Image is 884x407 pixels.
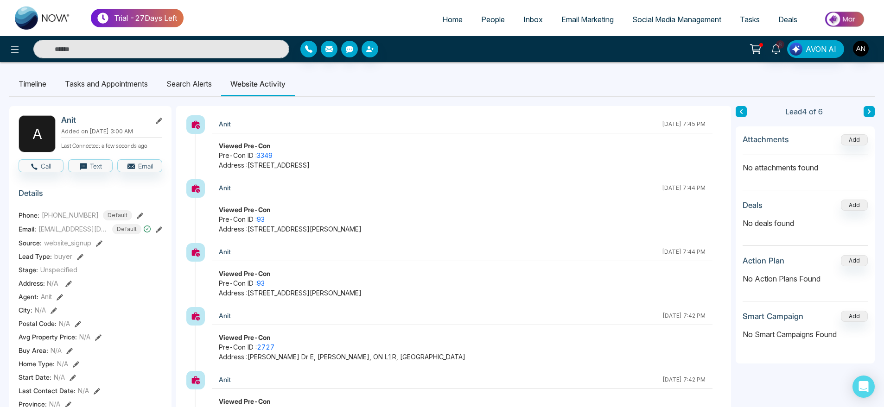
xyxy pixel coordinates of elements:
div: Anit [219,182,231,194]
span: N/A [79,332,90,342]
a: People [472,11,514,28]
span: [EMAIL_ADDRESS][DOMAIN_NAME] [38,224,108,234]
span: Home Type : [19,359,55,369]
button: Add [841,311,868,322]
span: Email Marketing [561,15,614,24]
span: Pre-Con ID : [219,214,706,224]
span: Postal Code : [19,319,57,328]
a: Tasks [731,11,769,28]
a: Email Marketing [552,11,623,28]
div: [DATE] 7:44 PM [662,248,706,256]
h3: Deals [743,200,763,210]
p: No deals found [743,218,868,229]
span: Source: [19,238,42,248]
div: [DATE] 7:42 PM [662,312,706,320]
div: Anit [219,246,231,258]
span: People [481,15,505,24]
li: Search Alerts [157,71,221,96]
span: AVON AI [806,44,836,55]
span: Pre-Con ID : [219,342,706,352]
div: Anit [219,310,231,322]
a: Inbox [514,11,552,28]
strong: Viewed Pre-Con [219,142,270,150]
p: Address : [PERSON_NAME] Dr E, [PERSON_NAME], ON L1R, [GEOGRAPHIC_DATA] [219,352,706,362]
p: Added on [DATE] 3:00 AM [61,127,162,136]
strong: Viewed Pre-Con [219,397,270,405]
p: Trial - 27 Days Left [114,13,177,24]
a: Home [433,11,472,28]
span: Lead Type: [19,251,52,261]
span: N/A [78,386,89,395]
span: Lead 4 of 6 [785,106,823,117]
h3: Action Plan [743,256,784,265]
li: Timeline [9,71,56,96]
button: Add [841,200,868,211]
span: City : [19,305,32,315]
span: Pre-Con ID : [219,278,706,288]
a: Deals [769,11,807,28]
span: Home [442,15,463,24]
span: Address: [19,278,58,288]
span: N/A [47,279,58,287]
li: Tasks and Appointments [56,71,157,96]
h2: Anit [61,115,147,125]
span: Unspecified [40,265,77,275]
div: Open Intercom Messenger [852,376,875,398]
span: Inbox [523,15,543,24]
button: AVON AI [787,40,844,58]
div: [DATE] 7:45 PM [662,120,706,128]
span: 6 [776,40,784,49]
div: Anit [219,118,231,130]
a: 2727 [257,343,274,351]
span: Buy Area : [19,345,48,355]
span: N/A [54,372,65,382]
span: buyer [54,251,72,261]
span: Phone: [19,210,39,220]
img: Lead Flow [789,43,802,56]
div: A [19,115,56,152]
p: Address : [STREET_ADDRESS][PERSON_NAME] [219,288,706,298]
span: N/A [59,319,70,328]
span: Start Date : [19,372,51,382]
span: [PHONE_NUMBER] [42,210,99,220]
p: Address : [STREET_ADDRESS][PERSON_NAME] [219,224,706,234]
li: Website Activity [221,71,295,96]
div: [DATE] 7:42 PM [662,376,706,384]
h3: Smart Campaign [743,312,803,321]
button: Call [19,159,64,172]
strong: Viewed Pre-Con [219,269,270,277]
span: Stage: [19,265,38,275]
img: Market-place.gif [811,9,878,30]
button: Email [117,159,162,172]
p: No Smart Campaigns Found [743,329,868,340]
img: User Avatar [853,41,869,56]
span: Agent: [19,292,38,301]
p: Address : [STREET_ADDRESS] [219,160,706,170]
span: Email: [19,224,36,234]
span: Pre-Con ID : [219,150,706,160]
p: Last Connected: a few seconds ago [61,140,162,150]
span: N/A [35,305,46,315]
a: 93 [257,279,265,287]
span: Default [103,210,132,220]
p: No attachments found [743,155,868,173]
span: Avg Property Price : [19,332,77,342]
span: Deals [778,15,797,24]
a: 6 [765,40,787,56]
span: N/A [57,359,68,369]
span: website_signup [44,238,91,248]
h3: Details [19,188,162,203]
strong: Viewed Pre-Con [219,333,270,341]
strong: Viewed Pre-Con [219,206,270,213]
span: Default [112,224,141,234]
span: N/A [51,345,62,355]
h3: Attachments [743,135,789,144]
button: Add [841,255,868,266]
p: No Action Plans Found [743,273,868,284]
span: Add [841,135,868,143]
button: Add [841,134,868,145]
span: Anit [41,292,52,301]
div: [DATE] 7:44 PM [662,184,706,192]
span: Last Contact Date : [19,386,76,395]
a: 3349 [257,151,273,159]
